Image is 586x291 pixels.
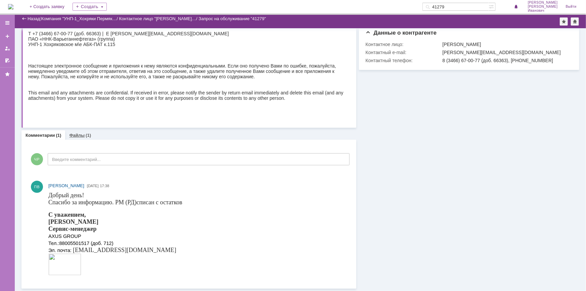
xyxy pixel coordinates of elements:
[2,31,13,42] a: Создать заявку
[2,55,13,66] a: Мои согласования
[571,17,579,26] div: Сделать домашней страницей
[2,43,13,54] a: Мои заявки
[119,16,199,21] div: /
[40,16,41,21] div: |
[366,50,441,55] div: Контактный e-mail:
[31,153,43,165] span: ЧР
[86,133,91,138] div: (1)
[28,16,40,21] a: Назад
[88,7,134,14] font: списан с остатков
[366,42,441,47] div: Контактное лицо:
[41,16,119,21] div: /
[560,17,568,26] div: Добавить в избранное
[41,16,117,21] a: Компания "УНП-1_Хохряки Пермяк…
[366,58,441,63] div: Контактный телефон:
[69,133,85,138] a: Файлы
[8,4,13,9] img: logo
[443,50,569,55] div: [PERSON_NAME][EMAIL_ADDRESS][DOMAIN_NAME]
[489,3,495,9] span: Расширенный поиск
[528,9,558,13] span: Иванович
[56,133,61,138] div: (1)
[443,42,569,47] div: [PERSON_NAME]
[48,183,84,188] span: [PERSON_NAME]
[366,30,437,36] span: Данные о контрагенте
[443,58,569,63] div: 8 (3466) 67-00-77 (доб. 66363), [PHONE_NUMBER]
[8,4,13,9] a: Перейти на домашнюю страницу
[100,184,109,188] span: 17:38
[26,133,55,138] a: Комментарии
[87,184,99,188] span: [DATE]
[119,16,196,21] a: Контактное лицо "[PERSON_NAME]…
[528,5,558,9] span: [PERSON_NAME]
[48,182,84,189] a: [PERSON_NAME]
[11,49,65,54] span: 88005501517 (доб. 712)
[198,16,266,21] div: Запрос на обслуживание "41279"
[73,3,107,11] div: Создать
[528,1,558,5] span: [PERSON_NAME]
